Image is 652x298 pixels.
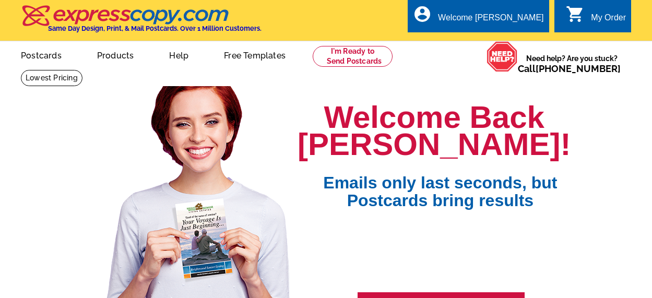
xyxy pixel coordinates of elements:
[566,11,626,25] a: shopping_cart My Order
[566,5,585,23] i: shopping_cart
[21,13,262,32] a: Same Day Design, Print, & Mail Postcards. Over 1 Million Customers.
[80,42,151,67] a: Products
[4,42,78,67] a: Postcards
[207,42,302,67] a: Free Templates
[438,13,543,28] div: Welcome [PERSON_NAME]
[487,41,518,72] img: help
[152,42,205,67] a: Help
[48,25,262,32] h4: Same Day Design, Print, & Mail Postcards. Over 1 Million Customers.
[536,63,621,74] a: [PHONE_NUMBER]
[413,5,432,23] i: account_circle
[310,158,571,209] span: Emails only last seconds, but Postcards bring results
[591,13,626,28] div: My Order
[518,63,621,74] span: Call
[298,104,571,158] h1: Welcome Back [PERSON_NAME]!
[518,53,626,74] span: Need help? Are you stuck?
